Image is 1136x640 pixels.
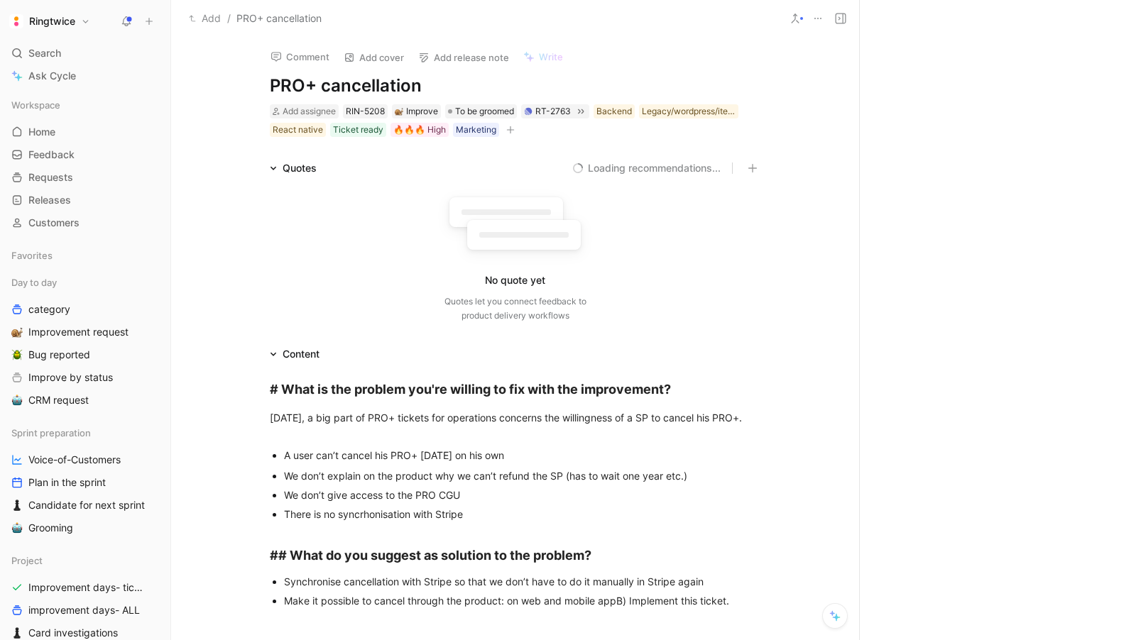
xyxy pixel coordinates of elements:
[28,603,140,617] span: improvement days- ALL
[445,104,517,118] div: To be groomed
[11,426,91,440] span: Sprint preparation
[6,449,165,470] a: Voice-of-Customers
[517,47,569,67] button: Write
[28,67,76,84] span: Ask Cycle
[6,344,165,365] a: 🪲Bug reported
[284,574,761,589] div: Synchronise cancellation with Stripe so that we don’t have to do it manually in Stripe again
[337,48,410,67] button: Add cover
[28,216,80,230] span: Customers
[6,272,165,293] div: Day to day
[6,390,165,411] a: 🤖CRM request
[6,212,165,233] a: Customers
[270,382,671,397] strong: # What is the problem you're willing to fix with the improvement?
[596,104,632,118] div: Backend
[539,50,563,63] span: Write
[11,500,23,511] img: ♟️
[485,272,545,289] div: No quote yet
[9,497,26,514] button: ♟️
[28,453,121,467] span: Voice-of-Customers
[9,346,26,363] button: 🪲
[6,65,165,87] a: Ask Cycle
[28,125,55,139] span: Home
[11,349,23,360] img: 🪲
[11,522,23,534] img: 🤖
[6,167,165,188] a: Requests
[284,448,761,463] div: A user can’t cancel his PRO+ [DATE] on his own
[455,104,514,118] span: To be groomed
[6,577,165,598] a: Improvement days- tickets ready
[28,170,73,184] span: Requests
[28,370,113,385] span: Improve by status
[270,548,591,563] strong: ## What do you suggest as solution to the problem?
[28,521,73,535] span: Grooming
[284,593,761,608] div: Make it possible to cancel through the product: on web and mobile appB) Implement this ticket.
[6,422,165,539] div: Sprint preparationVoice-of-CustomersPlan in the sprint♟️Candidate for next sprint🤖Grooming
[392,104,441,118] div: 🐌Improve
[6,422,165,443] div: Sprint preparation
[264,160,322,177] div: Quotes
[270,410,761,440] div: [DATE], a big part of PRO+ tickets for operations concerns the willingness of a SP to cancel his ...
[393,123,446,137] div: 🔥🔥🔥 High
[395,104,438,118] div: Improve
[11,275,57,289] span: Day to day
[333,123,383,137] div: Ticket ready
[273,123,323,137] div: React native
[456,123,496,137] div: Marketing
[28,626,118,640] span: Card investigations
[28,148,75,162] span: Feedback
[642,104,736,118] div: Legacy/wordpress/iterable
[284,487,761,502] div: We don’t give access to the PRO CGU
[6,472,165,493] a: Plan in the sprint
[283,160,317,177] div: Quotes
[264,346,325,363] div: Content
[6,144,165,165] a: Feedback
[6,550,165,571] div: Project
[284,468,761,483] div: We don’t explain on the product why we can’t refund the SP (has to wait one year etc.)
[9,14,23,28] img: Ringtwice
[28,498,145,512] span: Candidate for next sprint
[28,193,71,207] span: Releases
[270,75,761,97] h1: PRO+ cancellation
[6,367,165,388] a: Improve by status
[11,248,53,263] span: Favorites
[28,45,61,62] span: Search
[236,10,322,27] span: PRO+ cancellation
[6,299,165,320] a: category
[9,392,26,409] button: 🤖
[29,15,75,28] h1: Ringtwice
[284,507,761,536] div: There is no syncrhonisation with Stripe
[28,325,129,339] span: Improvement request
[6,245,165,266] div: Favorites
[412,48,515,67] button: Add release note
[346,104,385,118] div: RIN-5208
[11,553,43,568] span: Project
[6,321,165,343] a: 🐌Improvement request
[28,580,148,595] span: Improvement days- tickets ready
[283,346,319,363] div: Content
[28,475,106,490] span: Plan in the sprint
[6,121,165,143] a: Home
[28,348,90,362] span: Bug reported
[28,393,89,407] span: CRM request
[185,10,224,27] button: Add
[28,302,70,316] span: category
[572,160,721,177] button: Loading recommendations...
[283,106,336,116] span: Add assignee
[6,94,165,116] div: Workspace
[535,104,571,118] div: RT-2763
[6,517,165,539] a: 🤖Grooming
[264,47,336,67] button: Comment
[11,326,23,338] img: 🐌
[6,43,165,64] div: Search
[6,272,165,411] div: Day to daycategory🐌Improvement request🪲Bug reportedImprove by status🤖CRM request
[395,107,403,116] img: 🐌
[9,324,26,341] button: 🐌
[6,189,165,211] a: Releases
[227,10,231,27] span: /
[11,98,60,112] span: Workspace
[11,627,23,639] img: ♟️
[444,294,586,323] div: Quotes let you connect feedback to product delivery workflows
[6,495,165,516] a: ♟️Candidate for next sprint
[6,600,165,621] a: improvement days- ALL
[6,11,94,31] button: RingtwiceRingtwice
